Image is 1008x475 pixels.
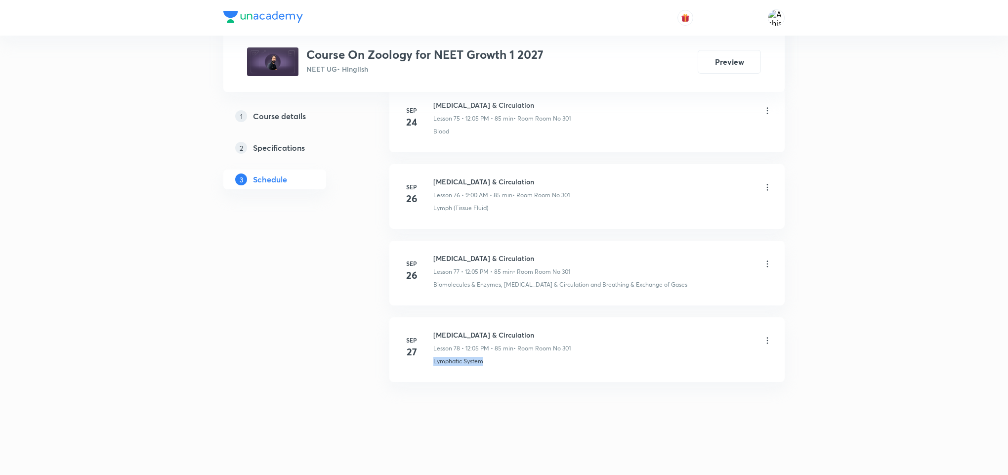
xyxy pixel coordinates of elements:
[513,114,571,123] p: • Room Room No 301
[677,10,693,26] button: avatar
[433,280,687,289] p: Biomolecules & Enzymes, [MEDICAL_DATA] & Circulation and Breathing & Exchange of Gases
[513,344,571,353] p: • Room Room No 301
[433,127,449,136] p: Blood
[512,191,570,200] p: • Room Room No 301
[253,142,305,154] h5: Specifications
[402,182,421,191] h6: Sep
[235,173,247,185] p: 3
[223,11,303,25] a: Company Logo
[433,357,483,366] p: Lymphatic System
[433,330,571,340] h6: [MEDICAL_DATA] & Circulation
[433,191,512,200] p: Lesson 76 • 9:00 AM • 85 min
[402,191,421,206] h4: 26
[402,336,421,345] h6: Sep
[253,173,287,185] h5: Schedule
[402,345,421,359] h4: 27
[513,267,570,276] p: • Room Room No 301
[681,13,690,22] img: avatar
[433,204,488,213] p: Lymph (Tissue Fluid)
[223,11,303,23] img: Company Logo
[402,115,421,130] h4: 24
[247,47,298,76] img: 5d27d1102337452f8896e259c587c9cd.jpg
[433,114,513,123] p: Lesson 75 • 12:05 PM • 85 min
[768,9,785,26] img: Ashish Kumar
[223,106,358,126] a: 1Course details
[698,50,761,74] button: Preview
[235,142,247,154] p: 2
[306,64,544,74] p: NEET UG • Hinglish
[223,138,358,158] a: 2Specifications
[402,259,421,268] h6: Sep
[433,267,513,276] p: Lesson 77 • 12:05 PM • 85 min
[433,100,571,110] h6: [MEDICAL_DATA] & Circulation
[433,344,513,353] p: Lesson 78 • 12:05 PM • 85 min
[402,106,421,115] h6: Sep
[433,253,570,263] h6: [MEDICAL_DATA] & Circulation
[306,47,544,62] h3: Course On Zoology for NEET Growth 1 2027
[235,110,247,122] p: 1
[402,268,421,283] h4: 26
[433,176,570,187] h6: [MEDICAL_DATA] & Circulation
[253,110,306,122] h5: Course details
